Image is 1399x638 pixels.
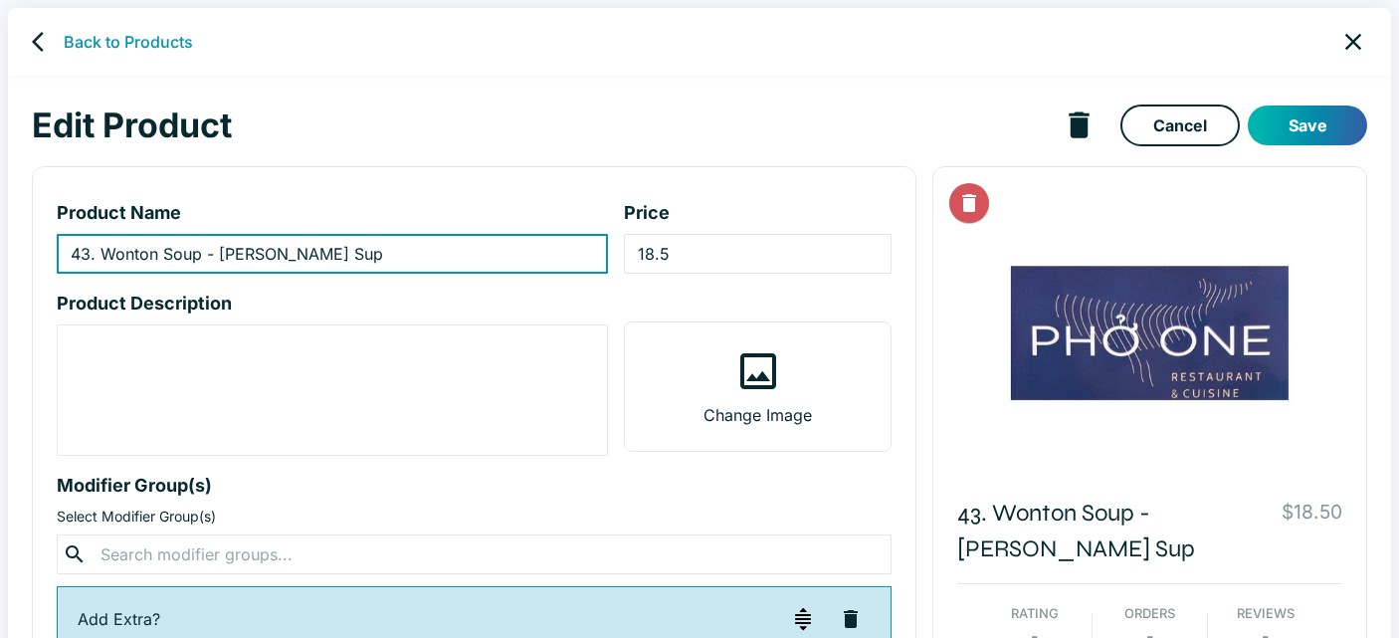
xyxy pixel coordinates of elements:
a: Back to Products [64,30,193,54]
input: Search modifier groups... [95,540,853,568]
p: Product Description [57,290,608,317]
p: Price [624,199,892,226]
p: Product Name [57,199,608,226]
p: Add Extra? [78,607,783,631]
a: Cancel [1120,105,1240,146]
p: Reviews [1237,604,1295,624]
input: product-name-input [57,234,608,274]
button: delete product [1054,100,1104,150]
h1: Edit Product [32,105,1054,146]
p: Orders [1124,604,1175,624]
input: product-price-input [624,234,892,274]
p: 43. Wonton Soup - [PERSON_NAME] Sup [957,496,1274,567]
p: Modifier Group(s) [57,472,892,499]
button: Save [1248,106,1367,145]
a: back [24,22,64,62]
a: close [1331,20,1375,64]
img: drag-handle-dark.svg [791,607,815,631]
p: Select Modifier Group(s) [57,507,892,527]
p: Change Image [703,403,812,427]
textarea: product-description-input [71,333,594,448]
p: $18.50 [1282,498,1342,527]
p: Rating [1011,604,1059,624]
button: Delete Image [949,183,989,223]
